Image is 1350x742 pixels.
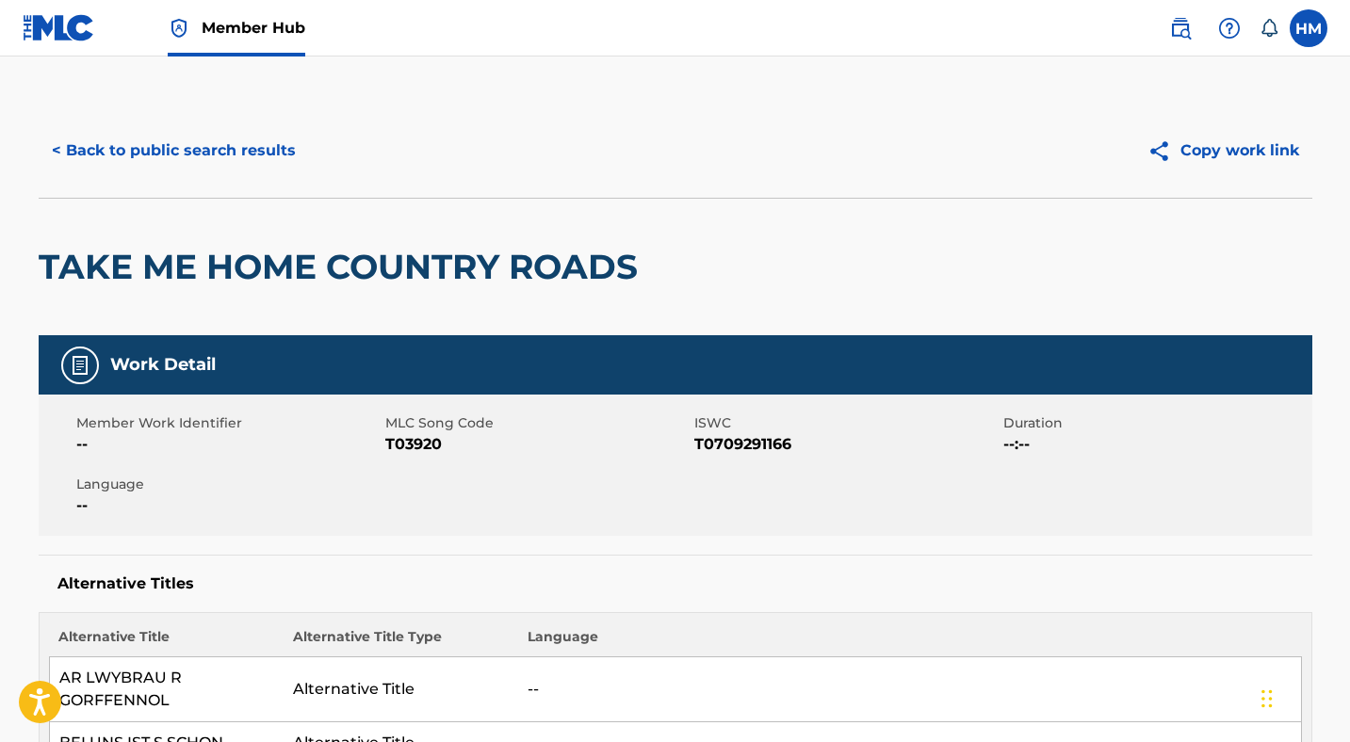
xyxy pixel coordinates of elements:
[385,433,690,456] span: T03920
[202,17,305,39] span: Member Hub
[76,475,381,494] span: Language
[23,14,95,41] img: MLC Logo
[1260,19,1278,38] div: Notifications
[1169,17,1192,40] img: search
[1256,652,1350,742] iframe: Chat Widget
[1297,472,1350,623] iframe: Resource Center
[1162,9,1199,47] a: Public Search
[518,657,1301,722] td: --
[1290,9,1327,47] div: User Menu
[1003,433,1308,456] span: --:--
[1147,139,1180,163] img: Copy work link
[49,627,284,657] th: Alternative Title
[76,494,381,517] span: --
[385,413,690,433] span: MLC Song Code
[1003,413,1308,433] span: Duration
[76,413,381,433] span: Member Work Identifier
[39,246,647,288] h2: TAKE ME HOME COUNTRY ROADS
[284,627,518,657] th: Alternative Title Type
[39,127,309,174] button: < Back to public search results
[57,574,1293,593] h5: Alternative Titles
[1218,17,1241,40] img: help
[49,657,284,722] td: AR LWYBRAU R GORFFENNOL
[76,433,381,456] span: --
[1261,670,1273,727] div: Drag
[284,657,518,722] td: Alternative Title
[694,433,999,456] span: T0709291166
[1134,127,1312,174] button: Copy work link
[1211,9,1248,47] div: Help
[69,354,91,377] img: Work Detail
[110,354,216,376] h5: Work Detail
[168,17,190,40] img: Top Rightsholder
[694,413,999,433] span: ISWC
[518,627,1301,657] th: Language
